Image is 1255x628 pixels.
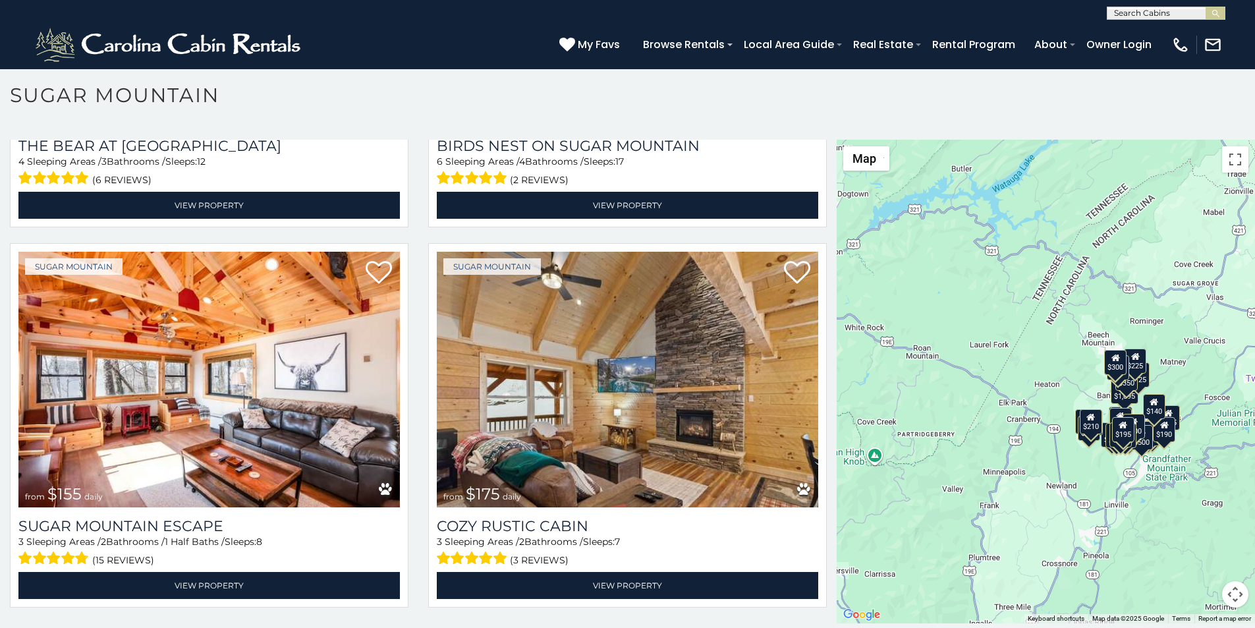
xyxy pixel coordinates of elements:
[437,137,818,155] a: Birds Nest On Sugar Mountain
[1157,405,1180,430] div: $155
[437,192,818,219] a: View Property
[1204,36,1222,54] img: mail-regular-white.png
[1028,33,1074,56] a: About
[18,517,400,535] a: Sugar Mountain Escape
[92,552,154,569] span: (15 reviews)
[47,484,82,503] span: $155
[578,36,620,53] span: My Favs
[1172,615,1190,622] a: Terms
[18,137,400,155] a: The Bear At [GEOGRAPHIC_DATA]
[1092,615,1164,622] span: Map data ©2025 Google
[18,252,400,507] a: Sugar Mountain Escape from $155 daily
[519,156,525,167] span: 4
[18,535,400,569] div: Sleeping Areas / Bathrooms / Sleeps:
[437,572,818,599] a: View Property
[1154,417,1176,442] div: $190
[1125,349,1147,374] div: $225
[840,606,883,623] a: Open this area in Google Maps (opens a new window)
[1112,417,1134,442] div: $195
[1080,409,1102,434] div: $210
[165,536,225,548] span: 1 Half Baths /
[1111,379,1138,404] div: $1,095
[437,252,818,507] img: Cozy Rustic Cabin
[1198,615,1251,622] a: Report a map error
[101,536,106,548] span: 2
[737,33,841,56] a: Local Area Guide
[784,260,810,287] a: Add to favorites
[92,171,152,188] span: (6 reviews)
[1110,407,1132,432] div: $265
[18,155,400,188] div: Sleeping Areas / Bathrooms / Sleeps:
[25,492,45,501] span: from
[847,33,920,56] a: Real Estate
[25,258,123,275] a: Sugar Mountain
[1222,146,1248,173] button: Toggle fullscreen view
[466,484,500,503] span: $175
[18,252,400,507] img: Sugar Mountain Escape
[437,155,818,188] div: Sleeping Areas / Bathrooms / Sleeps:
[18,156,24,167] span: 4
[1110,422,1132,447] div: $175
[18,192,400,219] a: View Property
[503,492,521,501] span: daily
[437,252,818,507] a: Cozy Rustic Cabin from $175 daily
[443,492,463,501] span: from
[559,36,623,53] a: My Favs
[843,146,889,171] button: Change map style
[1109,407,1131,432] div: $190
[84,492,103,501] span: daily
[437,156,443,167] span: 6
[615,536,620,548] span: 7
[1080,33,1158,56] a: Owner Login
[926,33,1022,56] a: Rental Program
[256,536,262,548] span: 8
[636,33,731,56] a: Browse Rentals
[33,25,306,65] img: White-1-2.png
[437,535,818,569] div: Sleeping Areas / Bathrooms / Sleeps:
[840,606,883,623] img: Google
[1078,416,1101,441] div: $355
[1171,36,1190,54] img: phone-regular-white.png
[1127,362,1150,387] div: $125
[197,156,206,167] span: 12
[510,552,569,569] span: (3 reviews)
[18,572,400,599] a: View Property
[1222,581,1248,608] button: Map camera controls
[1028,614,1084,623] button: Keyboard shortcuts
[1123,414,1145,439] div: $200
[1109,408,1132,433] div: $300
[18,536,24,548] span: 3
[852,152,876,165] span: Map
[443,258,541,275] a: Sugar Mountain
[101,156,107,167] span: 3
[1143,394,1165,419] div: $140
[1106,423,1129,448] div: $155
[437,517,818,535] a: Cozy Rustic Cabin
[510,171,569,188] span: (2 reviews)
[366,260,392,287] a: Add to favorites
[1075,409,1098,434] div: $240
[519,536,524,548] span: 2
[615,156,624,167] span: 17
[18,137,400,155] h3: The Bear At Sugar Mountain
[1105,350,1127,375] div: $300
[437,536,442,548] span: 3
[1137,421,1159,446] div: $195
